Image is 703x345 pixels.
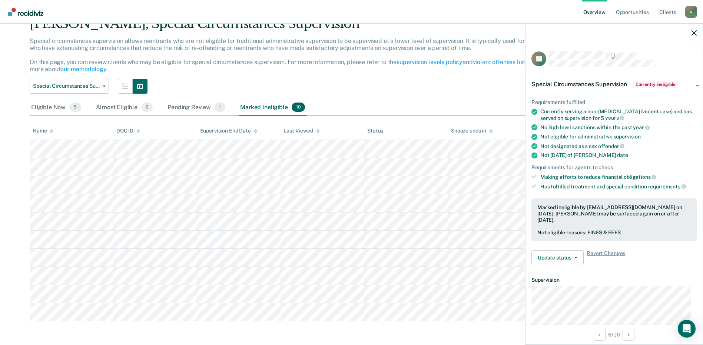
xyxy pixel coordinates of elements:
span: Special Circumstances Supervision [33,83,100,89]
button: Next Opportunity [623,329,634,341]
div: Last Viewed [283,128,319,134]
div: Marked ineligible by [EMAIL_ADDRESS][DOMAIN_NAME] on [DATE]. [PERSON_NAME] may be surfaced again ... [537,204,691,223]
a: supervision levels policy [397,58,462,66]
div: DOC ID [116,128,140,134]
div: Has fulfilled treatment and special condition [540,183,697,190]
div: Not eligible for administrative [540,134,697,140]
div: Making efforts to reduce financial [540,174,697,180]
div: Status [367,128,383,134]
div: Not eligible reasons: FINES & FEES [537,230,691,236]
p: Special circumstances supervision allows reentrants who are not eligible for traditional administ... [30,37,554,73]
span: year [633,124,649,130]
span: requirements [648,184,686,190]
div: 6 / 10 [525,325,703,344]
div: Open Intercom Messenger [678,320,696,338]
div: Requirements fulfilled [531,99,697,105]
div: Pending Review [166,100,227,116]
dt: Supervision [531,277,697,283]
span: obligations [624,174,656,180]
span: Special Circumstances Supervision [531,81,627,88]
span: Revert Changes [587,250,625,265]
span: years [605,115,624,121]
a: violent offenses list [473,58,525,66]
span: supervision [614,134,641,140]
div: Special Circumstances SupervisionCurrently ineligible [525,73,703,96]
a: our methodology [60,66,106,73]
span: date [617,152,628,158]
button: Previous Opportunity [594,329,606,341]
button: Profile dropdown button [685,6,697,18]
div: Marked Ineligible [239,100,306,116]
div: Snooze ends in [451,128,493,134]
button: Update status [531,250,584,265]
div: Not [DATE] of [PERSON_NAME] [540,152,697,158]
div: Almost Eligible [94,100,154,116]
span: 1 [215,103,225,112]
span: 5 [69,103,81,112]
div: Supervision End Date [200,128,258,134]
img: Recidiviz [8,8,43,16]
span: 10 [292,103,305,112]
div: [PERSON_NAME], Special Circumstances Supervision [30,16,557,37]
div: a [685,6,697,18]
div: No high level sanctions within the past [540,124,697,131]
span: 2 [141,103,153,112]
div: Name [33,128,53,134]
div: Requirements for agents to check [531,164,697,171]
div: Eligible Now [30,100,83,116]
div: Currently serving a non-[MEDICAL_DATA] (violent case) and has served on supervision for 5 [540,108,697,121]
div: Not designated as a sex [540,143,697,150]
span: offender [598,143,625,149]
span: Currently ineligible [633,81,679,88]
